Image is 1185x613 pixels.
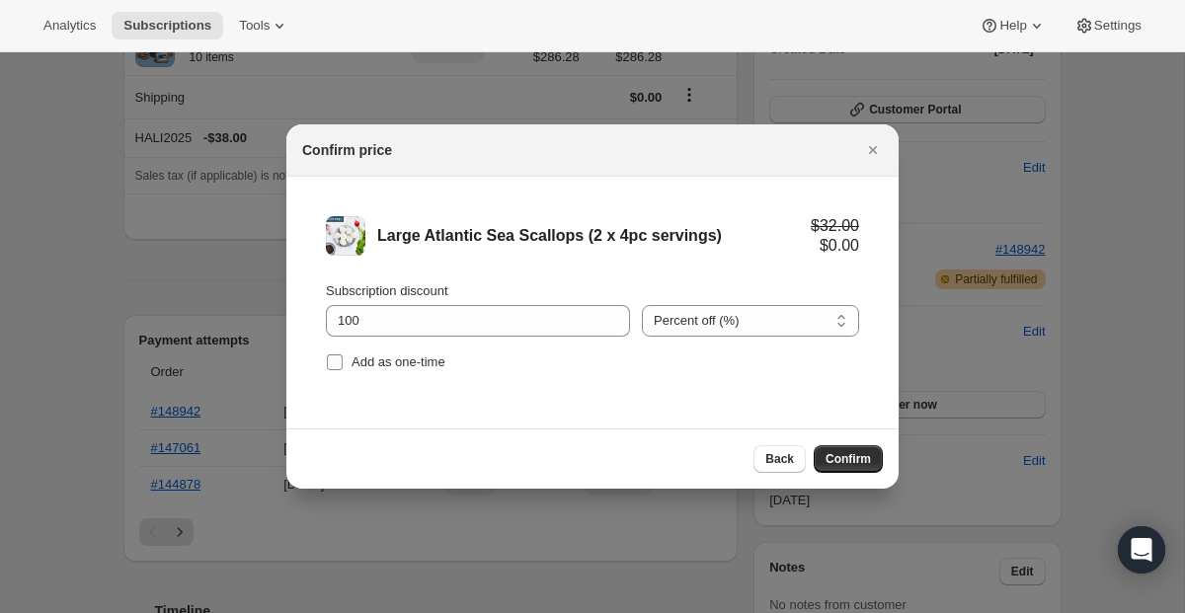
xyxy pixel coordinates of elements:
[123,18,211,34] span: Subscriptions
[968,12,1058,39] button: Help
[1094,18,1142,34] span: Settings
[326,216,365,256] img: Large Atlantic Sea Scallops (2 x 4pc servings)
[1063,12,1153,39] button: Settings
[999,18,1026,34] span: Help
[377,226,811,246] div: Large Atlantic Sea Scallops (2 x 4pc servings)
[811,236,859,256] div: $0.00
[302,140,392,160] h2: Confirm price
[352,354,445,369] span: Add as one-time
[239,18,270,34] span: Tools
[765,451,794,467] span: Back
[859,136,887,164] button: Close
[326,283,448,298] span: Subscription discount
[32,12,108,39] button: Analytics
[227,12,301,39] button: Tools
[112,12,223,39] button: Subscriptions
[826,451,871,467] span: Confirm
[1118,526,1165,574] div: Open Intercom Messenger
[43,18,96,34] span: Analytics
[811,216,859,236] div: $32.00
[753,445,806,473] button: Back
[814,445,883,473] button: Confirm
